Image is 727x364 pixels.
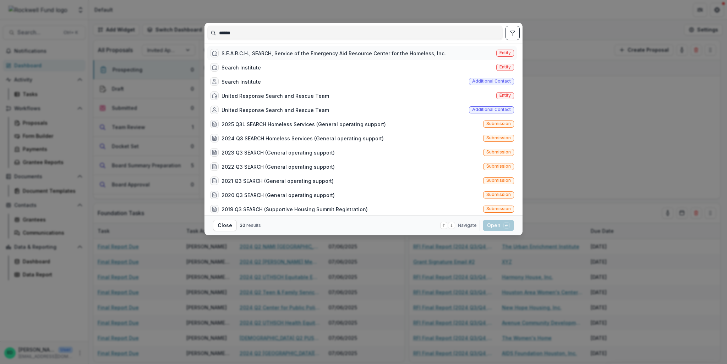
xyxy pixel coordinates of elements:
[222,191,335,199] div: 2020 Q3 SEARCH (General operating support)
[499,50,511,55] span: Entity
[486,206,511,211] span: Submission
[486,150,511,155] span: Submission
[240,223,245,228] span: 30
[472,79,511,84] span: Additional contact
[483,220,514,231] button: Open
[486,178,511,183] span: Submission
[505,26,520,40] button: toggle filters
[499,93,511,98] span: Entity
[246,223,261,228] span: results
[222,121,386,128] div: 2025 Q3L SEARCH Homeless Services (General operating support)
[222,163,335,170] div: 2022 Q3 SEARCH (General operating support)
[486,192,511,197] span: Submission
[499,65,511,69] span: Entity
[486,164,511,169] span: Submission
[222,149,335,156] div: 2023 Q3 SEARCH (General operating support)
[222,106,329,114] div: United Response Search and Rescue Team
[213,220,237,231] button: Close
[222,177,334,185] div: 2021 Q3 SEARCH (General operating support)
[486,135,511,140] span: Submission
[222,135,384,142] div: 2024 Q3 SEARCH Homeless Services (General operating support)
[458,222,477,229] span: Navigate
[472,107,511,112] span: Additional contact
[486,121,511,126] span: Submission
[222,206,368,213] div: 2019 Q3 SEARCH (Supportive Housing Summit Registration)
[222,78,261,85] div: Search Institute
[222,50,446,57] div: S.E.A.R.C.H., SEARCH, Service of the Emergency Aid Resource Center for the Homeless, Inc.
[222,64,261,71] div: Search Institute
[222,92,329,100] div: United Response Search and Rescue Team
